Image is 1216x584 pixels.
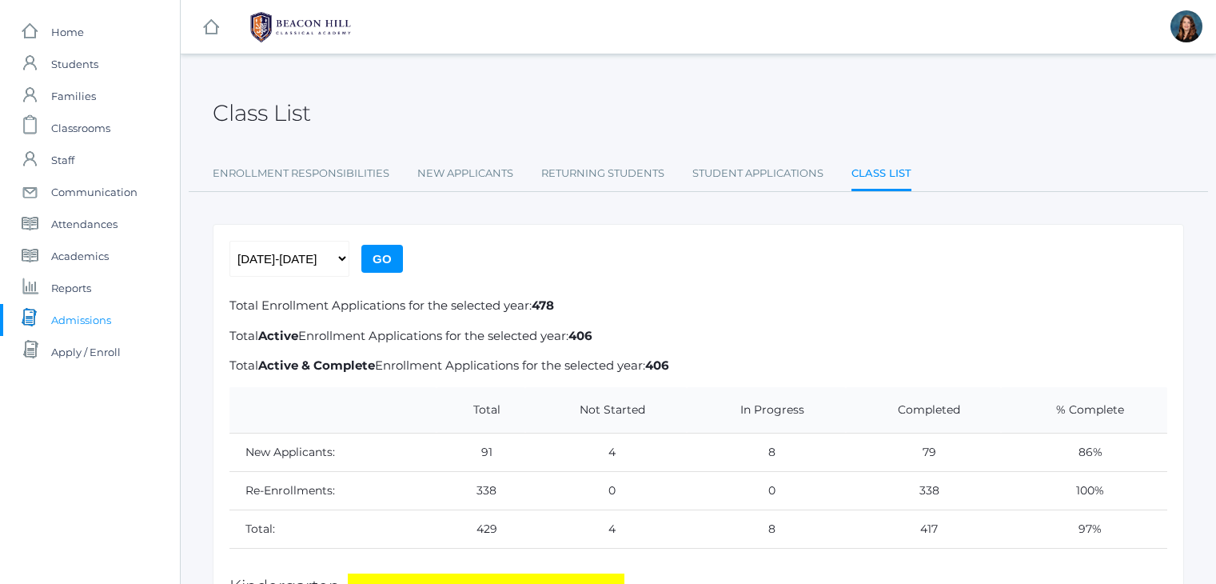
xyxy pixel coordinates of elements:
[417,158,513,190] a: New Applicants
[51,240,109,272] span: Academics
[229,297,1167,315] p: Total Enrollment Applications for the selected year:
[1170,10,1202,42] div: Heather Mangimelli
[532,298,554,313] b: 478
[568,328,592,343] b: 406
[229,327,1167,346] p: Total Enrollment Applications for the selected year:
[687,433,845,471] td: 8
[541,158,664,190] a: Returning Students
[525,471,687,510] td: 0
[687,471,845,510] td: 0
[229,357,1167,375] p: Total Enrollment Applications for the selected year:
[229,471,437,510] td: Re-Enrollments:
[437,510,525,548] td: 429
[1001,510,1167,548] td: 97%
[687,387,845,434] th: In Progress
[51,48,98,80] span: Students
[51,304,111,336] span: Admissions
[213,101,311,126] h2: Class List
[51,16,84,48] span: Home
[213,158,389,190] a: Enrollment Responsibilities
[241,7,361,47] img: BHCALogos-05-308ed15e86a5a0abce9b8dd61676a3503ac9727e845dece92d48e8588c001991.png
[229,433,437,471] td: New Applicants:
[525,433,687,471] td: 4
[51,80,96,112] span: Families
[851,158,911,192] a: Class List
[846,510,1002,548] td: 417
[1001,387,1167,434] th: % Complete
[258,358,375,373] b: Active & Complete
[51,144,74,176] span: Staff
[51,336,121,368] span: Apply / Enroll
[51,176,138,208] span: Communication
[525,387,687,434] th: Not Started
[51,208,118,240] span: Attendances
[692,158,823,190] a: Student Applications
[1001,433,1167,471] td: 86%
[846,471,1002,510] td: 338
[525,510,687,548] td: 4
[687,510,845,548] td: 8
[258,328,298,343] b: Active
[229,510,437,548] td: Total:
[437,433,525,471] td: 91
[437,387,525,434] th: Total
[437,471,525,510] td: 338
[1001,471,1167,510] td: 100%
[51,112,110,144] span: Classrooms
[846,387,1002,434] th: Completed
[645,358,669,373] b: 406
[51,272,91,304] span: Reports
[846,433,1002,471] td: 79
[361,245,403,273] input: Go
